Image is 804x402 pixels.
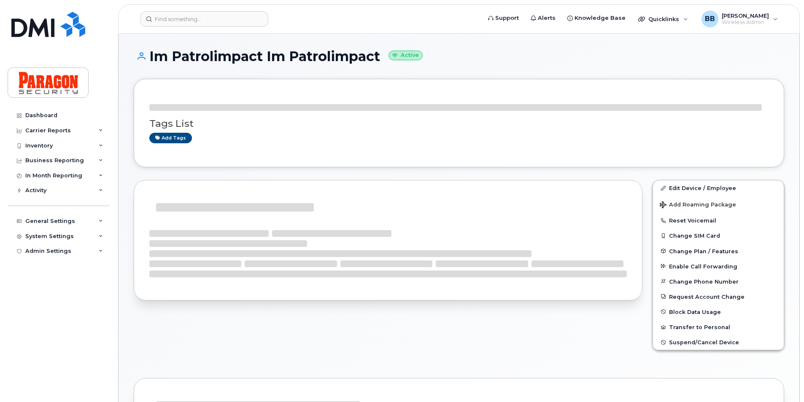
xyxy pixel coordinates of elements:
button: Transfer to Personal [653,319,784,335]
span: Enable Call Forwarding [669,263,737,269]
span: Change Plan / Features [669,248,738,254]
small: Active [389,51,423,60]
button: Reset Voicemail [653,213,784,228]
span: Add Roaming Package [660,201,736,209]
button: Change Plan / Features [653,244,784,259]
h1: Im Patrolimpact Im Patrolimpact [134,49,784,64]
span: Suspend/Cancel Device [669,339,739,346]
button: Enable Call Forwarding [653,259,784,274]
button: Suspend/Cancel Device [653,335,784,350]
button: Change Phone Number [653,274,784,289]
button: Request Account Change [653,289,784,304]
a: Edit Device / Employee [653,180,784,196]
h3: Tags List [149,118,769,129]
button: Change SIM Card [653,228,784,243]
button: Add Roaming Package [653,196,784,213]
a: Add tags [149,133,192,143]
button: Block Data Usage [653,304,784,319]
